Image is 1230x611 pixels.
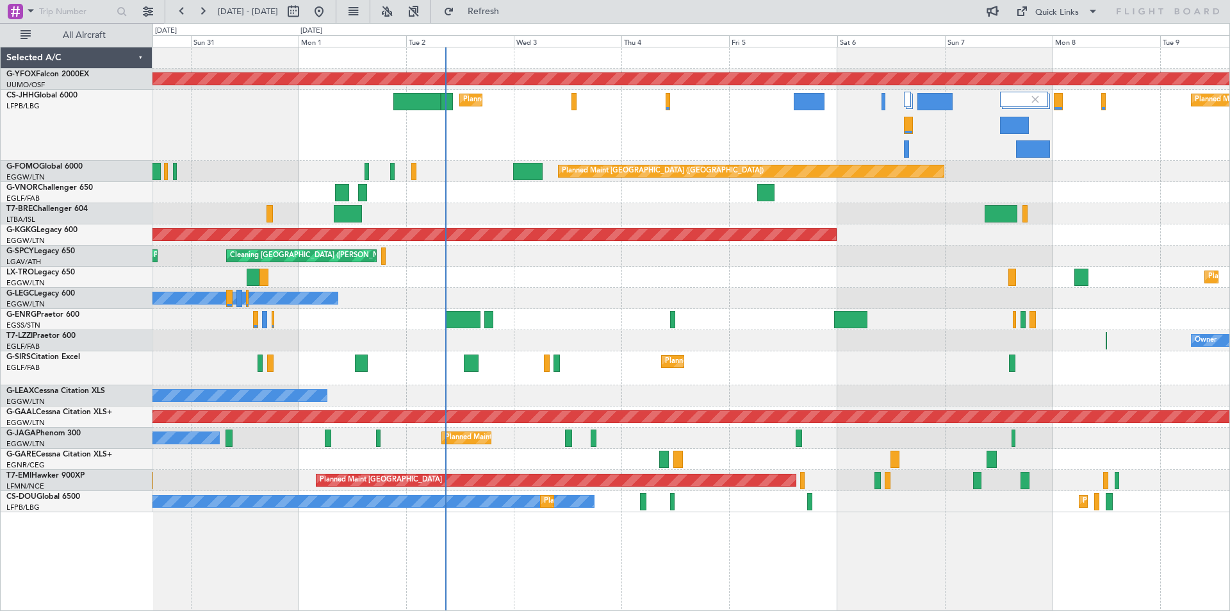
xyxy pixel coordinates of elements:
[457,7,511,16] span: Refresh
[6,163,39,171] span: G-FOMO
[6,236,45,246] a: EGGW/LTN
[6,472,85,480] a: T7-EMIHawker 900XP
[6,101,40,111] a: LFPB/LBG
[6,80,45,90] a: UUMO/OSF
[6,418,45,428] a: EGGW/LTN
[6,430,36,437] span: G-JAGA
[154,246,301,265] div: Planned Maint Athens ([PERSON_NAME] Intl)
[6,503,40,512] a: LFPB/LBG
[945,35,1053,47] div: Sun 7
[155,26,177,37] div: [DATE]
[562,162,764,181] div: Planned Maint [GEOGRAPHIC_DATA] ([GEOGRAPHIC_DATA])
[299,35,406,47] div: Mon 1
[6,408,112,416] a: G-GAALCessna Citation XLS+
[6,460,45,470] a: EGNR/CEG
[6,321,40,330] a: EGSS/STN
[6,184,93,192] a: G-VNORChallenger 650
[6,387,34,395] span: G-LEAX
[6,184,38,192] span: G-VNOR
[6,163,83,171] a: G-FOMOGlobal 6000
[6,451,112,458] a: G-GARECessna Citation XLS+
[320,471,442,490] div: Planned Maint [GEOGRAPHIC_DATA]
[6,387,105,395] a: G-LEAXCessna Citation XLS
[218,6,278,17] span: [DATE] - [DATE]
[6,363,40,372] a: EGLF/FAB
[14,25,139,46] button: All Aircraft
[33,31,135,40] span: All Aircraft
[6,172,45,182] a: EGGW/LTN
[6,194,40,203] a: EGLF/FAB
[39,2,113,21] input: Trip Number
[1195,331,1217,350] div: Owner
[6,226,37,234] span: G-KGKG
[6,247,75,255] a: G-SPCYLegacy 650
[6,205,88,213] a: T7-BREChallenger 604
[6,290,34,297] span: G-LEGC
[6,226,78,234] a: G-KGKGLegacy 600
[6,215,35,224] a: LTBA/ISL
[406,35,514,47] div: Tue 2
[837,35,945,47] div: Sat 6
[230,246,411,265] div: Cleaning [GEOGRAPHIC_DATA] ([PERSON_NAME] Intl)
[6,451,36,458] span: G-GARE
[6,439,45,449] a: EGGW/LTN
[544,492,746,511] div: Planned Maint [GEOGRAPHIC_DATA] ([GEOGRAPHIC_DATA])
[6,430,81,437] a: G-JAGAPhenom 300
[191,35,299,47] div: Sun 31
[6,353,80,361] a: G-SIRSCitation Excel
[6,332,76,340] a: T7-LZZIPraetor 600
[6,311,37,319] span: G-ENRG
[621,35,729,47] div: Thu 4
[6,299,45,309] a: EGGW/LTN
[6,92,34,99] span: CS-JHH
[6,290,75,297] a: G-LEGCLegacy 600
[438,1,514,22] button: Refresh
[665,352,867,371] div: Planned Maint [GEOGRAPHIC_DATA] ([GEOGRAPHIC_DATA])
[6,472,31,480] span: T7-EMI
[6,481,44,491] a: LFMN/NCE
[445,428,647,448] div: Planned Maint [GEOGRAPHIC_DATA] ([GEOGRAPHIC_DATA])
[6,408,36,416] span: G-GAAL
[1029,94,1041,105] img: gray-close.svg
[6,92,78,99] a: CS-JHHGlobal 6000
[1035,6,1079,19] div: Quick Links
[6,342,40,351] a: EGLF/FAB
[6,493,37,501] span: CS-DOU
[6,278,45,288] a: EGGW/LTN
[6,71,89,78] a: G-YFOXFalcon 2000EX
[6,353,31,361] span: G-SIRS
[1053,35,1160,47] div: Mon 8
[1010,1,1104,22] button: Quick Links
[6,257,41,267] a: LGAV/ATH
[6,332,33,340] span: T7-LZZI
[300,26,322,37] div: [DATE]
[463,90,665,110] div: Planned Maint [GEOGRAPHIC_DATA] ([GEOGRAPHIC_DATA])
[6,205,33,213] span: T7-BRE
[514,35,621,47] div: Wed 3
[6,397,45,406] a: EGGW/LTN
[6,269,75,276] a: LX-TROLegacy 650
[729,35,837,47] div: Fri 5
[6,269,34,276] span: LX-TRO
[6,493,80,501] a: CS-DOUGlobal 6500
[6,311,79,319] a: G-ENRGPraetor 600
[6,71,36,78] span: G-YFOX
[6,247,34,255] span: G-SPCY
